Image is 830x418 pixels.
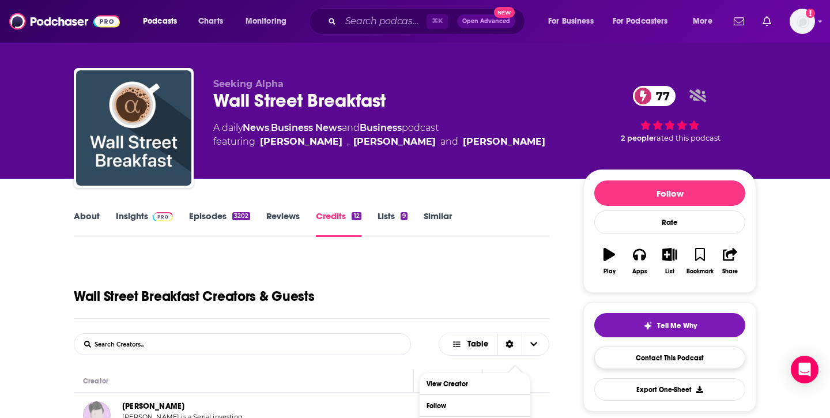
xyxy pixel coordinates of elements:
[791,356,818,383] div: Open Intercom Messenger
[624,240,654,282] button: Apps
[237,12,301,31] button: open menu
[657,321,697,330] span: Tell Me Why
[603,268,616,275] div: Play
[191,12,230,31] a: Charts
[643,321,652,330] img: tell me why sparkle
[685,12,727,31] button: open menu
[213,135,545,149] span: featuring
[540,12,608,31] button: open menu
[605,12,685,31] button: open menu
[457,14,515,28] button: Open AdvancedNew
[722,268,738,275] div: Share
[341,12,427,31] input: Search podcasts, credits, & more...
[135,12,192,31] button: open menu
[715,240,745,282] button: Share
[497,333,522,355] div: Sort Direction
[420,373,530,394] a: View Creator
[74,210,100,237] a: About
[654,134,720,142] span: rated this podcast
[644,86,676,106] span: 77
[462,18,510,24] span: Open Advanced
[440,135,458,149] span: and
[353,135,436,149] a: Kim Khan
[594,347,745,369] a: Contact This Podcast
[420,395,530,416] button: Follow
[790,9,815,34] button: Show profile menu
[583,78,756,150] div: 77 2 peoplerated this podcast
[790,9,815,34] span: Logged in as sashagoldin
[260,135,342,149] a: Julie Morgan
[693,13,712,29] span: More
[266,210,300,237] a: Reviews
[806,9,815,18] svg: Add a profile image
[463,135,545,149] a: Pimm Fox
[401,212,408,220] div: 9
[613,13,668,29] span: For Podcasters
[116,210,173,237] a: InsightsPodchaser Pro
[594,210,745,234] div: Rate
[246,13,286,29] span: Monitoring
[686,268,714,275] div: Bookmark
[213,121,545,149] div: A daily podcast
[9,10,120,32] img: Podchaser - Follow, Share and Rate Podcasts
[467,340,488,348] span: Table
[594,240,624,282] button: Play
[232,212,250,220] div: 3202
[143,13,177,29] span: Podcasts
[655,240,685,282] button: List
[594,313,745,337] button: tell me why sparkleTell Me Why
[378,210,408,237] a: Lists9
[494,7,515,18] span: New
[342,122,360,133] span: and
[665,268,674,275] div: List
[633,86,676,106] a: 77
[685,240,715,282] button: Bookmark
[74,288,314,305] h1: Wall Street Breakfast Creators & Guests
[352,212,361,220] div: 12
[632,268,647,275] div: Apps
[122,401,184,411] a: [PERSON_NAME]
[189,210,250,237] a: Episodes3202
[198,13,223,29] span: Charts
[790,9,815,34] img: User Profile
[320,8,536,35] div: Search podcasts, credits, & more...
[83,374,108,388] div: Creator
[76,70,191,186] img: Wall Street Breakfast
[316,210,361,237] a: Credits12
[594,378,745,401] button: Export One-Sheet
[439,333,549,356] button: Choose View
[213,78,284,89] span: Seeking Alpha
[347,135,349,149] span: ,
[243,122,269,133] a: News
[269,122,271,133] span: ,
[729,12,749,31] a: Show notifications dropdown
[427,14,448,29] span: ⌘ K
[548,13,594,29] span: For Business
[424,210,452,237] a: Similar
[271,122,342,133] a: Business News
[594,180,745,206] button: Follow
[758,12,776,31] a: Show notifications dropdown
[621,134,654,142] span: 2 people
[360,122,402,133] a: Business
[153,212,173,221] img: Podchaser Pro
